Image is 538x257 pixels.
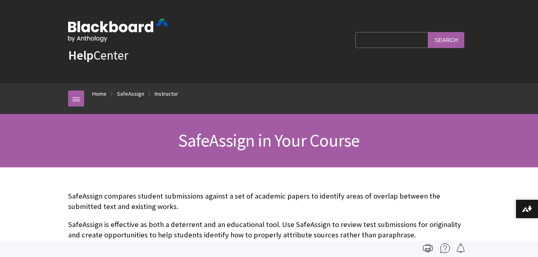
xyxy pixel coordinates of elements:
p: SafeAssign compares student submissions against a set of academic papers to identify areas of ove... [68,191,470,212]
img: Follow this page [456,243,465,253]
input: Search [428,32,464,48]
p: SafeAssign is effective as both a deterrent and an educational tool. Use SafeAssign to review tes... [68,219,470,240]
a: HelpCenter [68,47,128,63]
span: SafeAssign in Your Course [178,129,359,151]
a: SafeAssign [117,89,144,99]
a: Instructor [155,89,178,99]
img: Print [423,243,433,253]
strong: Help [68,47,93,63]
img: Blackboard by Anthology [68,19,168,42]
a: Home [92,89,107,99]
img: More help [440,243,450,253]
